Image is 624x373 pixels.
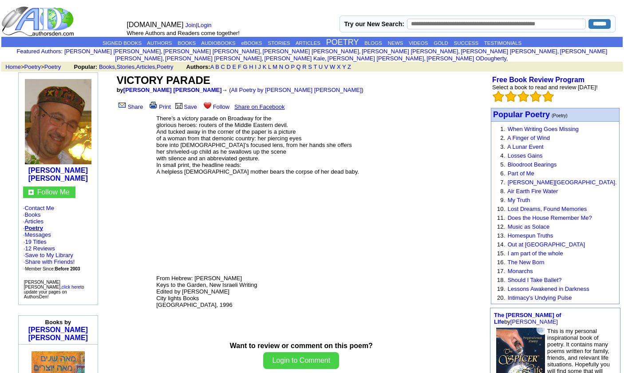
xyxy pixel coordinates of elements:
[461,48,557,55] a: [PERSON_NAME] [PERSON_NAME]
[508,232,553,239] a: Homespun Truths
[328,55,424,62] a: [PERSON_NAME] [PERSON_NAME]
[243,63,247,70] a: G
[147,40,172,46] a: AUTHORS
[55,266,80,271] b: Before 2003
[505,91,517,102] img: bigemptystars.png
[362,48,458,55] a: [PERSON_NAME] [PERSON_NAME]
[497,277,505,283] font: 18.
[348,63,351,70] a: Z
[361,49,362,54] font: i
[508,152,543,159] a: Losses Gains
[497,232,505,239] font: 13.
[45,319,71,325] b: Books by
[24,63,41,70] a: Poetry
[28,167,88,182] a: [PERSON_NAME] [PERSON_NAME]
[197,22,212,28] a: Login
[492,84,598,91] font: Select a book to read and review [DATE]!
[261,49,262,54] font: i
[117,74,210,86] font: VICTORY PARADE
[123,87,222,93] a: [PERSON_NAME] [PERSON_NAME]
[291,63,295,70] a: P
[552,113,568,118] font: (Poetry)
[148,103,171,110] a: Print
[164,56,165,61] font: i
[508,179,617,186] a: [PERSON_NAME][GEOGRAPHIC_DATA].
[263,56,264,61] font: i
[23,231,51,238] font: ·
[163,48,260,55] a: [PERSON_NAME] [PERSON_NAME]
[319,63,323,70] a: U
[497,241,505,248] font: 14.
[500,170,505,177] font: 6.
[24,225,43,231] a: Poetry
[25,245,55,252] a: 12 Reviews
[28,326,88,341] a: [PERSON_NAME] [PERSON_NAME]
[279,63,283,70] a: N
[25,258,75,265] a: Share with Friends!
[126,21,183,28] font: [DOMAIN_NAME]
[530,91,541,102] img: bigemptystars.png
[118,102,126,109] img: share_page.gif
[221,63,225,70] a: C
[117,87,222,93] font: by
[263,352,339,369] button: Login to Comment
[508,294,572,301] a: Intimacy's Undying Pulse
[484,40,521,46] a: TESTIMONIALS
[24,231,51,238] a: Messages
[99,63,115,70] a: Books
[24,280,84,299] font: [PERSON_NAME] [PERSON_NAME], to update your pages on AuthorsDen!
[497,214,505,221] font: 11.
[327,56,328,61] font: i
[508,126,579,132] a: When Writing Goes Missing
[103,40,142,46] a: SIGNED BOOKS
[263,48,359,55] a: [PERSON_NAME] [PERSON_NAME]
[344,20,404,28] label: Try our New Search:
[162,49,163,54] font: i
[37,188,70,196] a: Follow Me
[17,48,61,55] a: Featured Authors
[492,76,585,83] a: Free Book Review Program
[204,101,211,109] img: heart.gif
[178,40,196,46] a: BOOKS
[28,190,34,195] img: gc.jpg
[460,49,461,54] font: i
[508,250,563,257] a: I am part of the whole
[25,252,73,258] a: Save to My Library
[2,63,72,70] font: > >
[58,347,59,350] img: shim.gif
[500,161,505,168] font: 5.
[500,126,505,132] font: 1.
[227,63,231,70] a: D
[508,241,585,248] a: Out at [GEOGRAPHIC_DATA]
[136,63,155,70] a: Articles
[215,63,219,70] a: B
[454,40,479,46] a: SUCCESS
[326,38,359,47] a: POETRY
[185,22,214,28] font: |
[337,63,341,70] a: X
[23,205,93,272] font: · · · ·
[268,40,290,46] a: STORIES
[249,63,253,70] a: H
[263,357,339,364] a: Login to Comment
[507,259,544,266] a: The New Born
[508,56,509,61] font: i
[510,318,558,325] a: [PERSON_NAME]
[222,87,363,93] font: → ( )
[494,312,561,325] a: The [PERSON_NAME] of LIfe
[517,91,529,102] img: bigemptystars.png
[330,63,335,70] a: W
[201,40,235,46] a: AUDIOBOOKS
[74,63,359,70] font: , , ,
[497,259,505,266] font: 16.
[493,110,550,119] font: Popular Poetry
[427,55,506,62] a: [PERSON_NAME] ODougherty
[57,347,58,350] img: shim.gif
[174,102,184,109] img: library.gif
[24,205,54,211] a: Contact Me
[500,179,505,186] font: 7.
[273,63,277,70] a: M
[497,206,505,212] font: 10.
